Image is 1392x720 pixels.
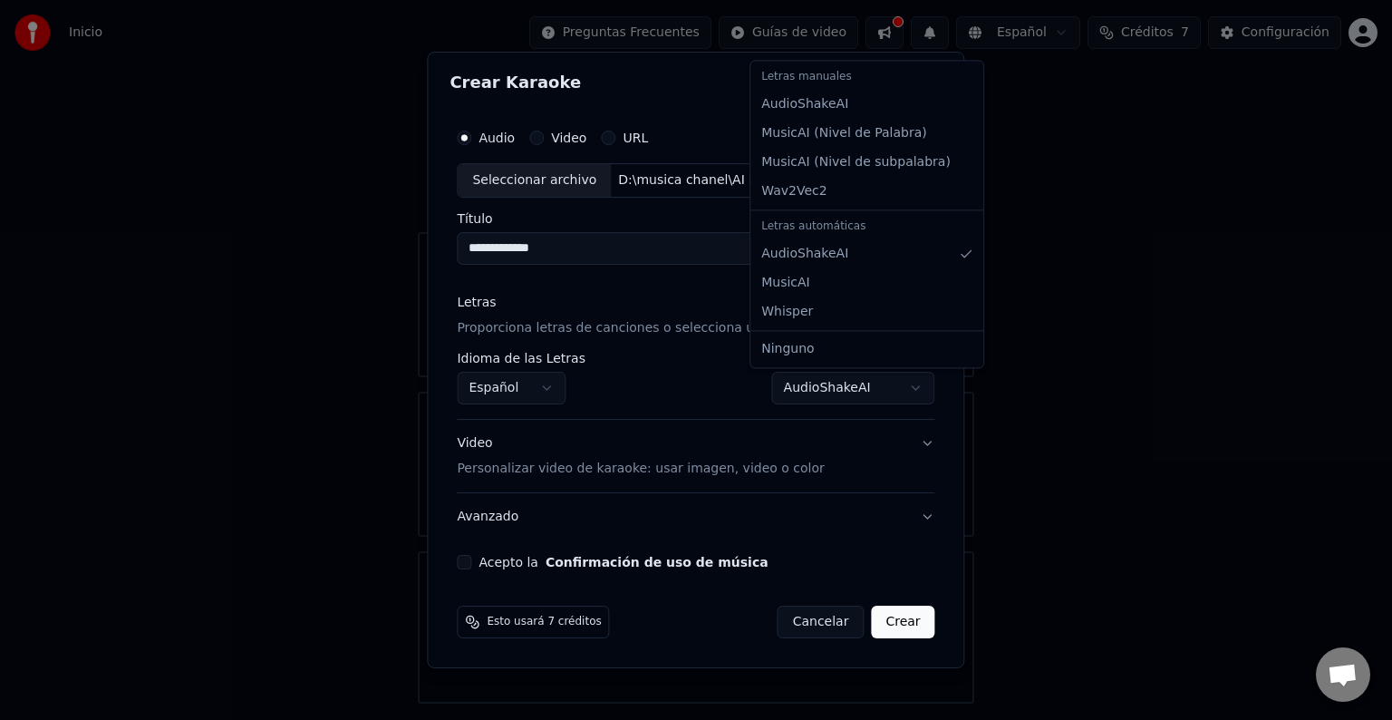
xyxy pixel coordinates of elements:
[761,245,848,263] span: AudioShakeAI
[761,303,813,321] span: Whisper
[761,124,927,142] span: MusicAI ( Nivel de Palabra )
[754,214,980,239] div: Letras automáticas
[761,153,951,171] span: MusicAI ( Nivel de subpalabra )
[761,340,814,358] span: Ninguno
[761,274,810,292] span: MusicAI
[754,64,980,90] div: Letras manuales
[761,95,848,113] span: AudioShakeAI
[761,182,826,200] span: Wav2Vec2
